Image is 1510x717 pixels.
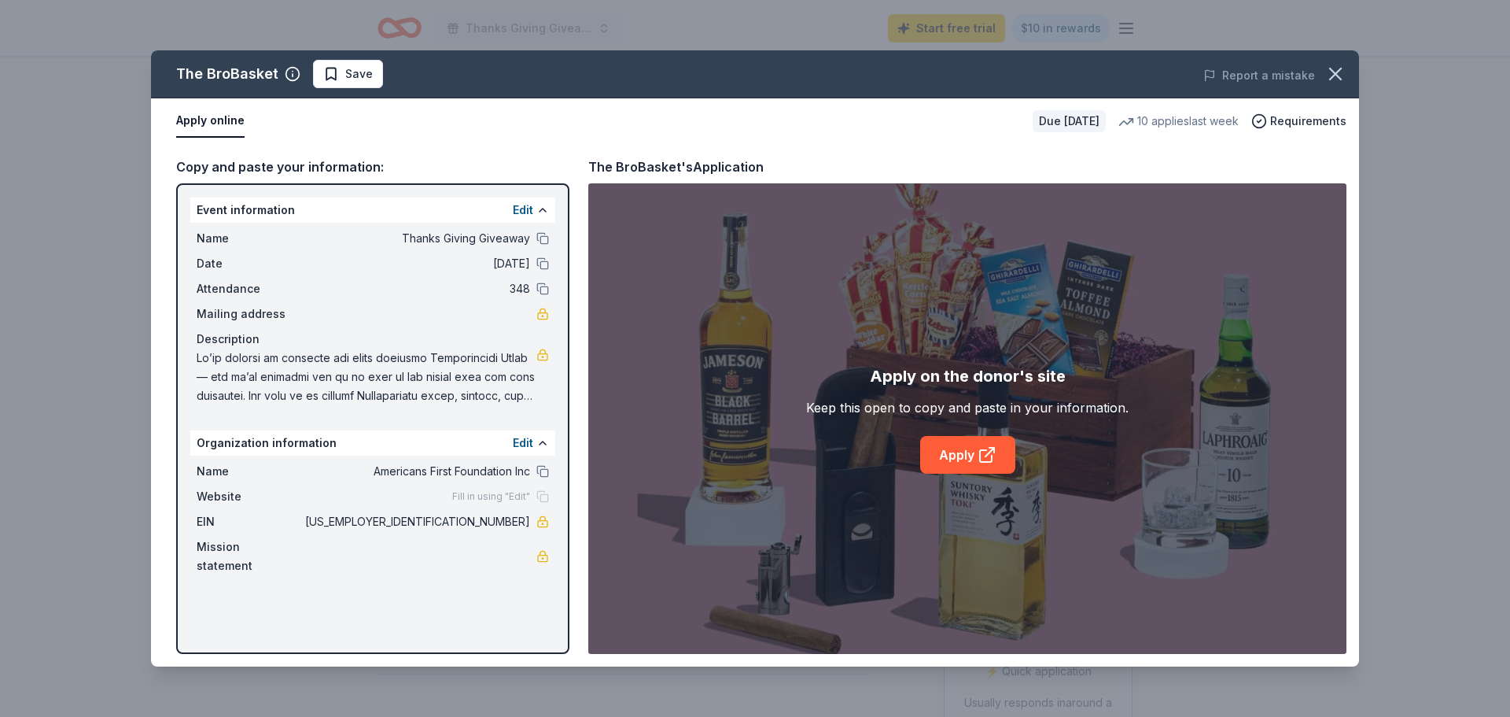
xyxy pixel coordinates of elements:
button: Report a mistake [1203,66,1315,85]
div: Event information [190,198,555,223]
div: The BroBasket [176,61,278,87]
button: Edit [513,201,533,220]
span: 348 [302,279,530,298]
span: Date [197,254,302,273]
span: Attendance [197,279,302,298]
div: Description [197,330,549,349]
button: Save [313,60,383,88]
button: Apply online [176,105,245,138]
span: Website [197,487,302,506]
span: Name [197,229,302,248]
span: Mission statement [197,538,302,575]
span: Thanks Giving Giveaway [302,229,530,248]
span: Fill in using "Edit" [452,490,530,503]
span: Americans First Foundation Inc [302,462,530,481]
div: Copy and paste your information: [176,157,569,177]
span: Name [197,462,302,481]
div: Apply on the donor's site [870,364,1066,389]
div: The BroBasket's Application [588,157,764,177]
span: Requirements [1270,112,1346,131]
div: Organization information [190,431,555,456]
a: Apply [920,436,1015,474]
span: [DATE] [302,254,530,273]
span: Mailing address [197,305,302,323]
div: Keep this open to copy and paste in your information. [806,398,1129,417]
button: Edit [513,434,533,453]
span: Lo’ip dolorsi am consecte adi elits doeiusmo Temporincidi Utlab — etd ma’al enimadmi ven qu no ex... [197,349,536,405]
div: Due [DATE] [1033,110,1106,132]
span: [US_EMPLOYER_IDENTIFICATION_NUMBER] [302,512,530,531]
span: EIN [197,512,302,531]
div: 10 applies last week [1118,112,1239,131]
span: Save [345,65,373,83]
button: Requirements [1251,112,1346,131]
